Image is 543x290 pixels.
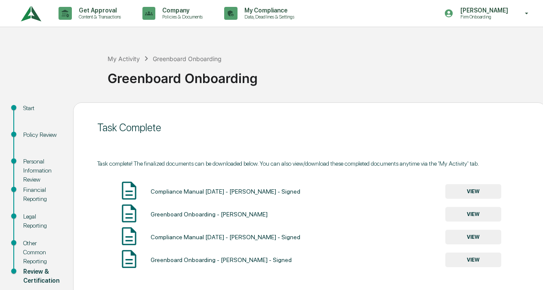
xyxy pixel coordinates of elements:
[155,7,207,14] p: Company
[454,7,512,14] p: [PERSON_NAME]
[238,14,299,20] p: Data, Deadlines & Settings
[151,188,300,195] div: Compliance Manual [DATE] - [PERSON_NAME] - Signed
[23,239,59,266] div: Other Common Reporting
[445,230,501,244] button: VIEW
[151,256,292,263] div: Greenboard Onboarding - [PERSON_NAME] - Signed
[155,14,207,20] p: Policies & Documents
[97,160,522,167] div: Task complete! The finalized documents can be downloaded below. You can also view/download these ...
[97,121,522,134] div: Task Complete
[151,211,268,218] div: Greenboard Onboarding - [PERSON_NAME]
[445,184,501,199] button: VIEW
[72,14,125,20] p: Content & Transactions
[118,180,140,201] img: Document Icon
[454,14,512,20] p: Firm Onboarding
[23,185,59,204] div: Financial Reporting
[23,212,59,230] div: Legal Reporting
[118,225,140,247] img: Document Icon
[153,55,222,62] div: Greenboard Onboarding
[23,130,59,139] div: Policy Review
[238,7,299,14] p: My Compliance
[445,207,501,222] button: VIEW
[23,157,59,184] div: Personal Information Review
[21,2,41,25] img: logo
[108,55,140,62] div: My Activity
[108,64,539,86] div: Greenboard Onboarding
[118,203,140,224] img: Document Icon
[23,267,59,285] div: Review & Certification
[445,253,501,267] button: VIEW
[151,234,300,241] div: Compliance Manual [DATE] - [PERSON_NAME] - Signed
[72,7,125,14] p: Get Approval
[23,104,59,113] div: Start
[118,248,140,270] img: Document Icon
